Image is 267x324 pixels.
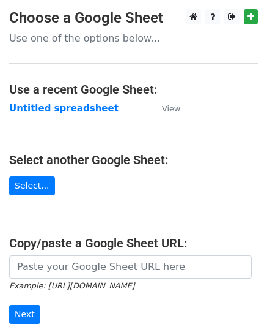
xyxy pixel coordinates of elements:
h4: Copy/paste a Google Sheet URL: [9,236,258,251]
h4: Select another Google Sheet: [9,153,258,167]
h4: Use a recent Google Sheet: [9,82,258,97]
input: Paste your Google Sheet URL here [9,255,252,279]
small: Example: [URL][DOMAIN_NAME] [9,281,134,290]
a: Select... [9,176,55,195]
a: View [150,103,180,114]
a: Untitled spreadsheet [9,103,119,114]
small: View [162,104,180,113]
h3: Choose a Google Sheet [9,9,258,27]
p: Use one of the options below... [9,32,258,45]
input: Next [9,305,40,324]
